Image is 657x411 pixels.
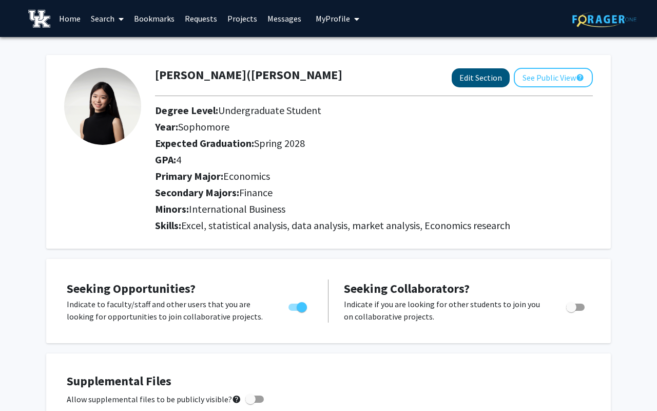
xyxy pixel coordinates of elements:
span: Economics [223,170,270,182]
img: Profile Picture [64,68,141,145]
h2: Expected Graduation: [155,137,593,150]
h2: Year: [155,121,593,133]
span: International Business [189,202,285,215]
p: Indicate to faculty/staff and other users that you are looking for opportunities to join collabor... [67,298,269,323]
span: Allow supplemental files to be publicly visible? [67,393,241,405]
div: Toggle [284,298,313,313]
h2: GPA: [155,154,593,166]
span: 4 [176,153,181,166]
img: University of Kentucky Logo [28,10,50,28]
span: My Profile [316,13,350,24]
span: Finance [239,186,273,199]
div: Toggle [562,298,590,313]
h4: Supplemental Files [67,374,590,389]
a: Search [86,1,129,36]
span: Excel, statistical analysis, data analysis, market analysis, Economics research [181,219,510,232]
a: Home [54,1,86,36]
h1: [PERSON_NAME]([PERSON_NAME] [155,68,342,83]
button: See Public View [514,68,593,87]
a: Requests [180,1,222,36]
mat-icon: help [576,71,584,84]
a: Messages [262,1,306,36]
span: Seeking Collaborators? [344,281,470,296]
mat-icon: help [232,393,241,405]
span: Seeking Opportunities? [67,281,196,296]
button: Edit Section [452,68,510,87]
h2: Skills: [155,219,593,232]
iframe: Chat [8,365,44,403]
span: Undergraduate Student [218,104,321,117]
h2: Minors: [155,203,593,215]
a: Bookmarks [129,1,180,36]
h2: Primary Major: [155,170,593,182]
h2: Degree Level: [155,104,593,117]
span: Spring 2028 [254,137,305,150]
span: Sophomore [178,120,229,133]
p: Indicate if you are looking for other students to join you on collaborative projects. [344,298,547,323]
a: Projects [222,1,262,36]
h2: Secondary Majors: [155,186,593,199]
img: ForagerOne Logo [572,11,636,27]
